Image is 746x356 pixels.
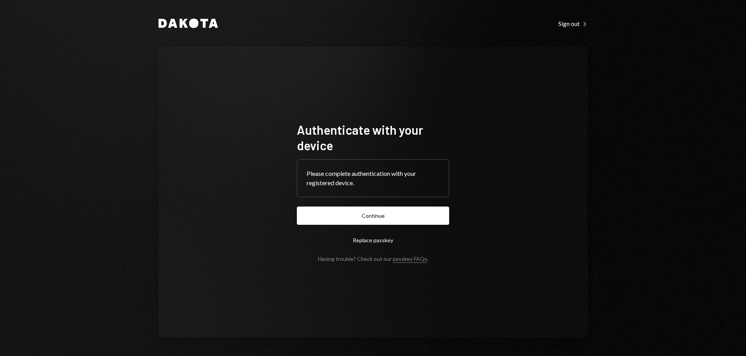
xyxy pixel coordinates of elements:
[307,169,439,188] div: Please complete authentication with your registered device.
[297,231,449,249] button: Replace passkey
[393,255,427,263] a: passkey FAQs
[558,19,587,28] a: Sign out
[558,20,587,28] div: Sign out
[318,255,429,262] div: Having trouble? Check out our .
[297,207,449,225] button: Continue
[297,122,449,153] h1: Authenticate with your device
